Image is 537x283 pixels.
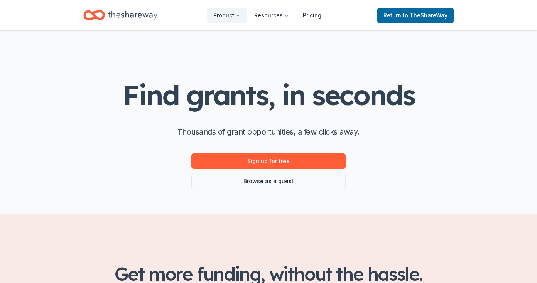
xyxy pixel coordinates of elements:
[177,126,360,138] p: Thousands of grant opportunities, a few clicks away.
[377,8,454,23] a: Returnto TheShareWay
[191,153,346,169] a: Sign up for free
[207,6,328,24] nav: Main
[248,8,295,23] button: Resources
[383,11,447,20] span: Return
[403,12,447,19] span: to TheShareWay
[207,8,247,23] button: Product
[297,8,328,23] a: Pricing
[191,174,346,189] a: Browse as a guest
[123,80,414,110] h1: Find grants, in seconds
[83,6,157,24] a: Home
